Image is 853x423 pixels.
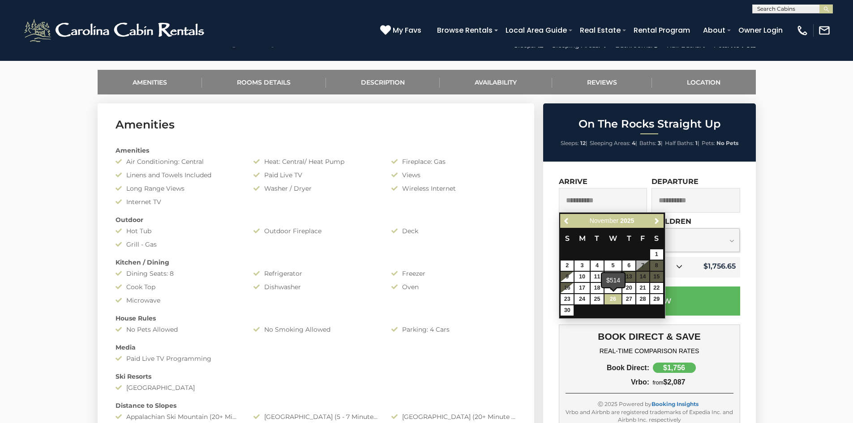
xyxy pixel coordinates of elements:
[109,226,247,235] div: Hot Tub
[653,363,696,373] div: $1,756
[590,217,619,224] span: November
[579,234,586,243] span: Monday
[653,380,664,386] span: from
[247,171,385,179] div: Paid Live TV
[552,70,652,94] a: Reviews
[632,140,635,146] strong: 4
[545,118,754,130] h2: On The Rocks Straight Up
[247,412,385,421] div: [GEOGRAPHIC_DATA] (5 - 7 Minute Drive)
[652,70,756,94] a: Location
[818,24,831,37] img: mail-regular-white.png
[433,22,497,38] a: Browse Rentals
[591,272,604,282] a: 11
[385,226,523,235] div: Deck
[385,325,523,334] div: Parking: 4 Cars
[109,258,523,267] div: Kitchen / Dining
[109,282,247,291] div: Cook Top
[566,331,733,342] h3: BOOK DIRECT & SAVE
[109,383,247,392] div: [GEOGRAPHIC_DATA]
[574,272,590,282] a: 10
[109,197,247,206] div: Internet TV
[622,283,635,293] a: 20
[695,140,698,146] strong: 1
[380,25,424,36] a: My Favs
[109,269,247,278] div: Dining Seats: 8
[716,140,738,146] strong: No Pets
[609,234,617,243] span: Wednesday
[654,234,659,243] span: Saturday
[202,70,326,94] a: Rooms Details
[699,22,730,38] a: About
[98,70,202,94] a: Amenities
[636,294,649,304] a: 28
[247,157,385,166] div: Heat: Central/ Heat Pump
[604,261,622,271] a: 5
[385,184,523,193] div: Wireless Internet
[109,343,523,352] div: Media
[636,283,649,293] a: 21
[566,347,733,355] h4: REAL-TIME COMPARISON RATES
[247,269,385,278] div: Refrigerator
[652,217,691,226] label: Children
[650,294,663,304] a: 29
[109,240,247,249] div: Grill - Gas
[690,257,740,278] td: $1,756.65
[604,294,622,304] a: 26
[629,22,694,38] a: Rental Program
[561,283,574,293] a: 16
[109,372,523,381] div: Ski Resorts
[639,137,663,149] li: |
[109,296,247,305] div: Microwave
[559,177,587,186] label: Arrive
[109,401,523,410] div: Distance to Slopes
[650,283,663,293] a: 22
[665,137,699,149] li: |
[566,378,650,386] div: Vrbo:
[652,177,699,186] label: Departure
[658,140,661,146] strong: 3
[565,234,570,243] span: Sunday
[385,157,523,166] div: Fireplace: Gas
[620,217,634,224] span: 2025
[591,294,604,304] a: 25
[665,140,694,146] span: Half Baths:
[109,146,523,155] div: Amenities
[622,294,635,304] a: 27
[640,234,645,243] span: Friday
[566,400,733,408] div: Ⓒ 2025 Powered by
[590,137,637,149] li: |
[734,22,787,38] a: Owner Login
[561,294,574,304] a: 23
[574,283,590,293] a: 17
[627,234,631,243] span: Thursday
[501,22,571,38] a: Local Area Guide
[247,282,385,291] div: Dishwasher
[385,171,523,179] div: Views
[650,249,663,260] a: 1
[622,261,635,271] a: 6
[580,140,586,146] strong: 12
[385,412,523,421] div: [GEOGRAPHIC_DATA] (20+ Minute Drive)
[652,401,699,407] a: Booking Insights
[561,137,587,149] li: |
[649,378,733,386] div: $2,087
[561,305,574,316] a: 30
[326,70,440,94] a: Description
[109,184,247,193] div: Long Range Views
[652,215,663,226] a: Next
[563,218,570,225] span: Previous
[702,140,715,146] span: Pets:
[602,273,625,287] div: $514
[575,22,625,38] a: Real Estate
[595,234,599,243] span: Tuesday
[591,283,604,293] a: 18
[440,70,552,94] a: Availability
[109,325,247,334] div: No Pets Allowed
[116,117,516,132] h3: Amenities
[385,269,523,278] div: Freezer
[109,157,247,166] div: Air Conditioning: Central
[109,171,247,179] div: Linens and Towels Included
[561,215,572,226] a: Previous
[561,272,574,282] a: 9
[109,314,523,323] div: House Rules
